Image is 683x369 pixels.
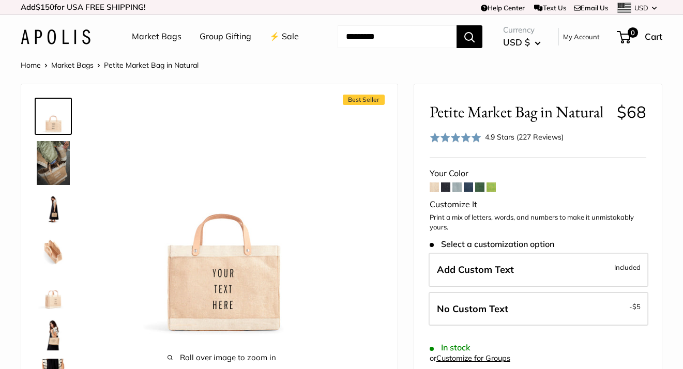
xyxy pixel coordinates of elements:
[574,4,608,12] a: Email Us
[437,264,514,275] span: Add Custom Text
[429,292,648,326] label: Leave Blank
[21,29,90,44] img: Apolis
[503,23,541,37] span: Currency
[628,27,638,38] span: 0
[104,100,340,336] img: Petite Market Bag in Natural
[37,100,70,133] img: Petite Market Bag in Natural
[37,276,70,309] img: Petite Market Bag in Natural
[35,315,72,352] a: Petite Market Bag in Natural
[35,98,72,135] a: Petite Market Bag in Natural
[618,28,662,45] a: 0 Cart
[430,166,646,181] div: Your Color
[430,351,510,365] div: or
[200,29,251,44] a: Group Gifting
[21,58,199,72] nav: Breadcrumb
[35,191,72,228] a: Petite Market Bag in Natural
[430,130,564,145] div: 4.9 Stars (227 Reviews)
[430,239,554,249] span: Select a customization option
[338,25,457,48] input: Search...
[430,197,646,212] div: Customize It
[503,37,530,48] span: USD $
[36,2,54,12] span: $150
[37,141,70,185] img: Petite Market Bag in Natural
[51,60,94,70] a: Market Bags
[436,353,510,363] a: Customize for Groups
[35,274,72,311] a: Petite Market Bag in Natural
[37,193,70,226] img: Petite Market Bag in Natural
[629,300,641,313] span: -
[632,302,641,311] span: $5
[21,60,41,70] a: Home
[457,25,482,48] button: Search
[132,29,181,44] a: Market Bags
[430,212,646,233] p: Print a mix of letters, words, and numbers to make it unmistakably yours.
[485,131,564,143] div: 4.9 Stars (227 Reviews)
[104,60,199,70] span: Petite Market Bag in Natural
[437,303,508,315] span: No Custom Text
[430,102,609,121] span: Petite Market Bag in Natural
[35,233,72,270] a: description_Spacious inner area with room for everything.
[645,31,662,42] span: Cart
[634,4,648,12] span: USD
[614,261,641,273] span: Included
[563,30,600,43] a: My Account
[481,4,525,12] a: Help Center
[429,253,648,287] label: Add Custom Text
[343,95,385,105] span: Best Seller
[37,235,70,268] img: description_Spacious inner area with room for everything.
[617,102,646,122] span: $68
[104,350,340,365] span: Roll over image to zoom in
[534,4,566,12] a: Text Us
[430,343,470,352] span: In stock
[269,29,299,44] a: ⚡️ Sale
[503,34,541,51] button: USD $
[37,317,70,350] img: Petite Market Bag in Natural
[35,139,72,187] a: Petite Market Bag in Natural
